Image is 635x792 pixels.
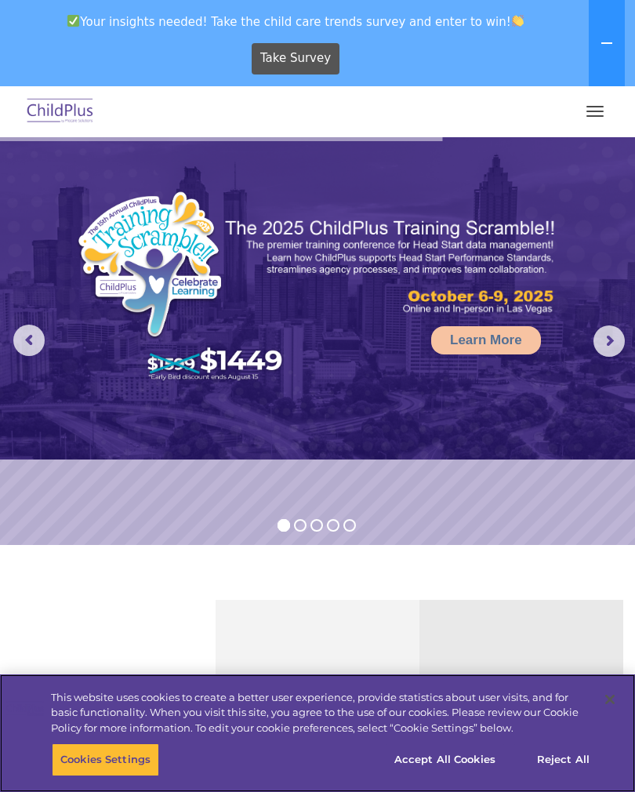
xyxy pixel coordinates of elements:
[593,682,627,717] button: Close
[67,15,79,27] img: ✅
[260,45,331,72] span: Take Survey
[431,326,541,354] a: Learn More
[51,690,591,736] div: This website uses cookies to create a better user experience, provide statistics about user visit...
[386,743,504,776] button: Accept All Cookies
[52,743,159,776] button: Cookies Settings
[252,43,340,74] a: Take Survey
[24,93,97,130] img: ChildPlus by Procare Solutions
[6,6,586,37] span: Your insights needed! Take the child care trends survey and enter to win!
[514,743,612,776] button: Reject All
[512,15,524,27] img: 👏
